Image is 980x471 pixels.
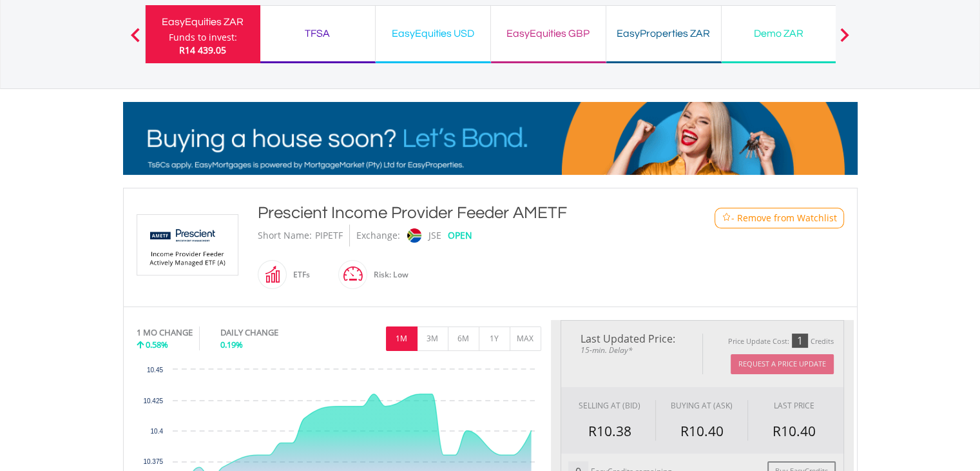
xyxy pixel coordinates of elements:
text: 10.45 [146,366,162,374]
div: Short Name: [258,225,312,246]
div: Risk: Low [367,259,408,290]
div: Prescient Income Provider Feeder AMETF [258,201,662,225]
span: - Remove from Watchlist [731,212,837,225]
img: EQU.ZA.PIPETF.png [139,215,236,275]
div: EasyEquities ZAR [153,13,253,31]
img: Watchlist [722,213,731,223]
div: Funds to invest: [169,31,237,44]
div: Demo ZAR [729,25,829,43]
div: OPEN [448,225,472,246]
span: 0.19% [220,339,243,350]
div: DAILY CHANGE [220,326,322,339]
button: Previous [122,34,148,47]
div: 1 MO CHANGE [137,326,193,339]
div: EasyProperties ZAR [614,25,713,43]
button: 3M [417,326,448,351]
text: 10.4 [150,428,163,435]
img: jse.png [407,228,421,243]
span: 0.58% [146,339,168,350]
button: MAX [510,326,541,351]
button: 1M [386,326,418,351]
div: ETFs [287,259,310,290]
div: TFSA [268,25,367,43]
div: Exchange: [356,225,400,246]
button: Watchlist - Remove from Watchlist [715,208,844,228]
div: JSE [428,225,441,246]
span: R14 439.05 [179,44,226,56]
button: Next [832,34,858,47]
img: EasyMortage Promotion Banner [123,102,858,175]
div: EasyEquities GBP [499,25,598,43]
button: 1Y [479,326,510,351]
div: PIPETF [315,225,343,246]
button: 6M [448,326,479,351]
div: EasyEquities USD [383,25,483,43]
text: 10.375 [143,458,163,465]
text: 10.425 [143,397,163,405]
